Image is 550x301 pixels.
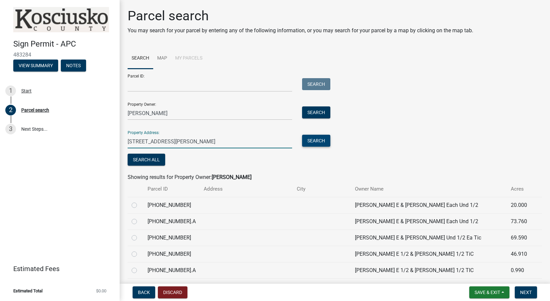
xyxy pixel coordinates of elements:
[520,290,532,295] span: Next
[128,154,165,166] button: Search All
[507,229,534,246] td: 69.590
[351,213,507,229] td: [PERSON_NAME] E & [PERSON_NAME] Each Und 1/2
[144,197,200,213] td: [PHONE_NUMBER]
[5,105,16,115] div: 2
[13,289,43,293] span: Estimated Total
[13,39,114,49] h4: Sign Permit - APC
[302,78,330,90] button: Search
[144,213,200,229] td: [PHONE_NUMBER].A
[128,173,542,181] div: Showing results for Property Owner:
[5,85,16,96] div: 1
[200,181,293,197] th: Address
[128,27,473,35] p: You may search for your parcel by entering any of the following information, or you may search fo...
[469,286,509,298] button: Save & Exit
[13,7,109,32] img: Kosciusko County, Indiana
[128,8,473,24] h1: Parcel search
[507,262,534,278] td: 0.990
[13,63,58,69] wm-modal-confirm: Summary
[128,48,153,69] a: Search
[507,213,534,229] td: 73.760
[21,108,49,112] div: Parcel search
[96,289,106,293] span: $0.00
[21,88,32,93] div: Start
[133,286,155,298] button: Back
[351,229,507,246] td: [PERSON_NAME] E & [PERSON_NAME] Und 1/2 Ea Tic
[507,197,534,213] td: 20.000
[144,229,200,246] td: [PHONE_NUMBER]
[351,181,507,197] th: Owner Name
[144,246,200,262] td: [PHONE_NUMBER]
[13,60,58,72] button: View Summary
[212,174,252,180] strong: [PERSON_NAME]
[153,48,171,69] a: Map
[351,197,507,213] td: [PERSON_NAME] E & [PERSON_NAME] Each Und 1/2
[5,262,109,275] a: Estimated Fees
[293,181,351,197] th: City
[61,60,86,72] button: Notes
[507,181,534,197] th: Acres
[13,52,106,58] span: 483284
[302,106,330,118] button: Search
[138,290,150,295] span: Back
[351,246,507,262] td: [PERSON_NAME] E 1/2 & [PERSON_NAME] 1/2 TiC
[302,135,330,147] button: Search
[515,286,537,298] button: Next
[61,63,86,69] wm-modal-confirm: Notes
[351,278,507,295] td: [PERSON_NAME] E & [PERSON_NAME] TIC
[158,286,187,298] button: Discard
[5,124,16,134] div: 3
[144,262,200,278] td: [PHONE_NUMBER].A
[351,262,507,278] td: [PERSON_NAME] E 1/2 & [PERSON_NAME] 1/2 TIC
[507,246,534,262] td: 46.910
[475,290,500,295] span: Save & Exit
[144,278,200,295] td: [PHONE_NUMBER]
[507,278,534,295] td: 20.000
[144,181,200,197] th: Parcel ID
